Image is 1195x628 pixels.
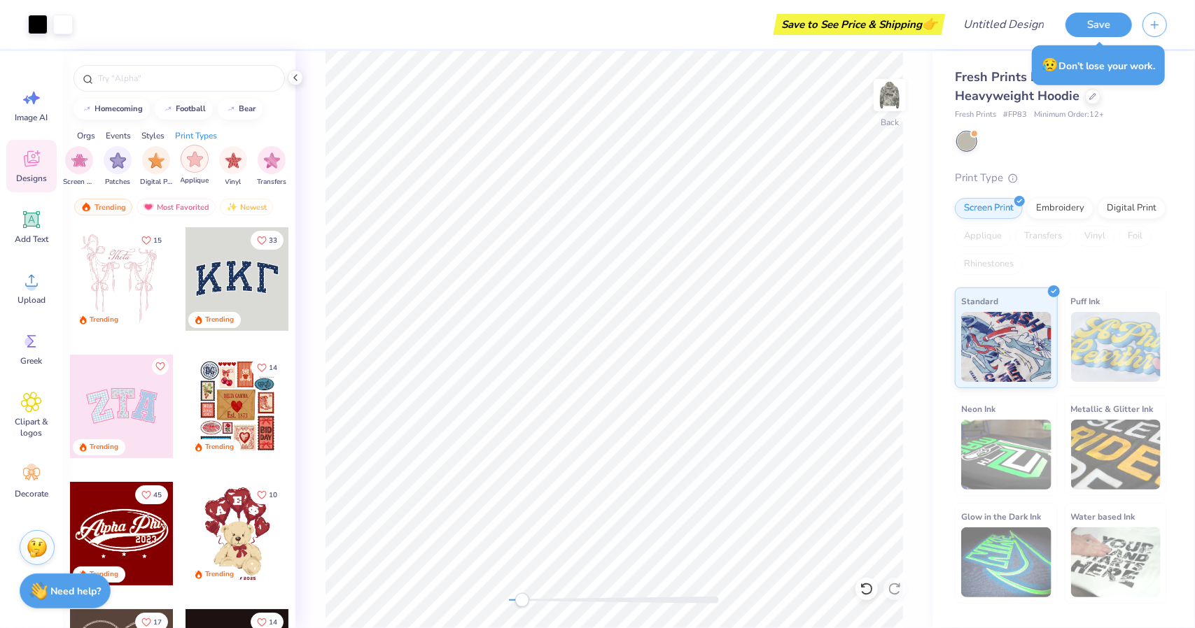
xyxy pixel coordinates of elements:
div: Don’t lose your work. [1032,45,1165,85]
img: trend_line.gif [225,105,237,113]
div: Trending [205,315,234,325]
img: trend_line.gif [162,105,174,113]
div: Transfers [1015,226,1071,247]
img: trend_line.gif [81,105,92,113]
span: Metallic & Glitter Ink [1071,401,1154,416]
div: Print Type [955,170,1167,186]
span: Water based Ink [1071,509,1135,524]
strong: Need help? [51,585,102,598]
span: 14 [269,364,277,371]
img: Back [876,81,904,109]
span: Patches [105,177,130,187]
div: Newest [220,199,273,215]
div: Save to See Price & Shipping [777,14,942,35]
div: Most Favorited [137,199,216,215]
span: Upload [18,294,46,306]
button: filter button [104,146,132,187]
span: Puff Ink [1071,294,1100,308]
img: Standard [961,312,1051,382]
button: Like [152,358,169,375]
div: Trending [74,199,132,215]
span: Image AI [15,112,48,123]
img: Digital Print Image [148,152,165,169]
span: 10 [269,492,277,499]
input: Untitled Design [952,10,1055,38]
div: Applique [955,226,1011,247]
img: Neon Ink [961,420,1051,490]
img: Patches Image [110,152,126,169]
div: filter for Digital Print [140,146,172,187]
button: bear [218,99,263,120]
div: football [176,105,207,113]
span: Designs [16,173,47,184]
img: Puff Ink [1071,312,1161,382]
div: filter for Screen Print [63,146,95,187]
div: Orgs [77,129,95,142]
div: Back [881,116,899,129]
span: Glow in the Dark Ink [961,509,1041,524]
div: Trending [90,569,118,580]
div: filter for Patches [104,146,132,187]
span: Neon Ink [961,401,995,416]
div: Rhinestones [955,254,1023,275]
img: trending.gif [81,202,92,212]
span: Vinyl [225,177,242,187]
button: filter button [63,146,95,187]
button: filter button [219,146,247,187]
img: newest.gif [226,202,237,212]
img: Glow in the Dark Ink [961,527,1051,597]
button: Save [1065,13,1132,37]
span: Decorate [15,488,48,499]
div: filter for Applique [181,145,209,186]
div: Print Types [175,129,217,142]
img: Screen Print Image [71,152,88,169]
span: Greek [21,355,43,366]
input: Try "Alpha" [97,71,276,85]
img: most_fav.gif [143,202,154,212]
img: Transfers Image [264,152,280,169]
div: filter for Transfers [257,146,286,187]
span: 17 [153,619,162,626]
span: # FP83 [1003,109,1027,121]
div: Trending [90,442,118,452]
span: Add Text [15,234,48,245]
div: Trending [205,442,234,452]
button: Like [251,485,284,504]
span: Standard [961,294,998,308]
div: Events [106,129,131,142]
button: filter button [257,146,286,187]
div: Screen Print [955,198,1023,219]
span: 👉 [922,15,937,32]
button: football [155,99,213,120]
span: 15 [153,237,162,244]
div: Vinyl [1075,226,1114,247]
span: 45 [153,492,162,499]
button: filter button [140,146,172,187]
span: Minimum Order: 12 + [1034,109,1104,121]
img: Applique Image [187,151,203,167]
span: Digital Print [140,177,172,187]
img: Water based Ink [1071,527,1161,597]
div: bear [239,105,256,113]
img: Metallic & Glitter Ink [1071,420,1161,490]
span: Screen Print [63,177,95,187]
button: Like [135,231,168,250]
div: Embroidery [1027,198,1093,219]
span: Fresh Prints Boston Camo Heavyweight Hoodie [955,69,1109,104]
div: filter for Vinyl [219,146,247,187]
span: Fresh Prints [955,109,996,121]
div: Trending [90,315,118,325]
div: Accessibility label [515,593,529,607]
span: 😥 [1042,56,1058,74]
div: Digital Print [1098,198,1166,219]
button: filter button [181,146,209,187]
img: Vinyl Image [225,152,242,169]
button: Like [135,485,168,504]
div: Trending [205,569,234,580]
span: 33 [269,237,277,244]
button: Like [251,231,284,250]
button: Like [251,358,284,377]
span: Clipart & logos [8,416,55,438]
button: homecoming [74,99,150,120]
span: 14 [269,619,277,626]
